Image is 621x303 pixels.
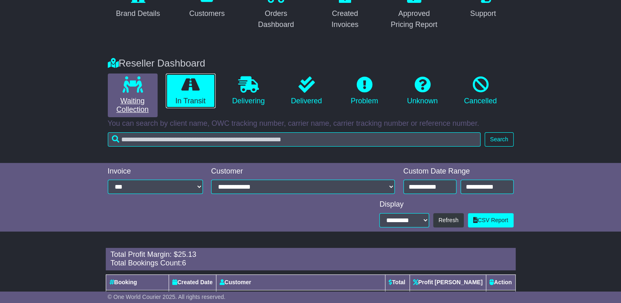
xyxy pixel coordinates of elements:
th: Profit [PERSON_NAME] [410,274,486,290]
div: Reseller Dashboard [104,58,518,69]
a: Delivered [282,74,332,109]
div: Display [379,200,513,209]
th: Action [486,274,515,290]
th: Total [385,274,410,290]
div: Total Bookings Count: [111,259,511,268]
div: Customer [211,167,395,176]
a: CSV Report [468,213,514,227]
a: Delivering [224,74,274,109]
div: Invoice [108,167,203,176]
div: Brand Details [116,8,160,19]
div: Customers [189,8,225,19]
div: Support [470,8,496,19]
button: Refresh [433,213,464,227]
div: Approved Pricing Report [389,8,439,30]
div: Created Invoices [320,8,370,30]
a: Cancelled [456,74,505,109]
span: 25.13 [178,250,196,258]
a: Waiting Collection [108,74,158,117]
a: Unknown [398,74,447,109]
div: Custom Date Range [403,167,514,176]
span: 6 [182,259,186,267]
th: Created Date [169,274,216,290]
th: Customer [216,274,385,290]
a: In Transit [166,74,216,109]
span: © One World Courier 2025. All rights reserved. [108,294,226,300]
button: Search [485,132,513,147]
div: Total Profit Margin: $ [111,250,511,259]
a: Problem [340,74,390,109]
div: Orders Dashboard [251,8,301,30]
p: You can search by client name, OWC tracking number, carrier name, carrier tracking number or refe... [108,119,514,128]
th: Booking [106,274,169,290]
